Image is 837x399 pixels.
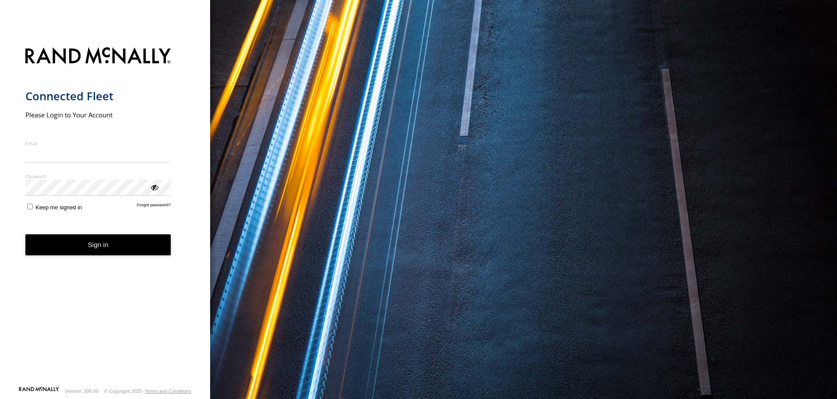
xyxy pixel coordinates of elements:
[25,42,185,386] form: main
[65,388,98,394] div: Version: 306.00
[27,204,33,209] input: Keep me signed in
[150,183,158,191] div: ViewPassword
[25,110,171,119] h2: Please Login to Your Account
[35,204,82,211] span: Keep me signed in
[19,387,59,395] a: Visit our Website
[104,388,191,394] div: © Copyright 2025 -
[25,46,171,68] img: Rand McNally
[25,89,171,103] h1: Connected Fleet
[25,173,171,180] label: Password
[25,234,171,256] button: Sign in
[145,388,191,394] a: Terms and Conditions
[137,202,171,211] a: Forgot password?
[25,140,171,147] label: Email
